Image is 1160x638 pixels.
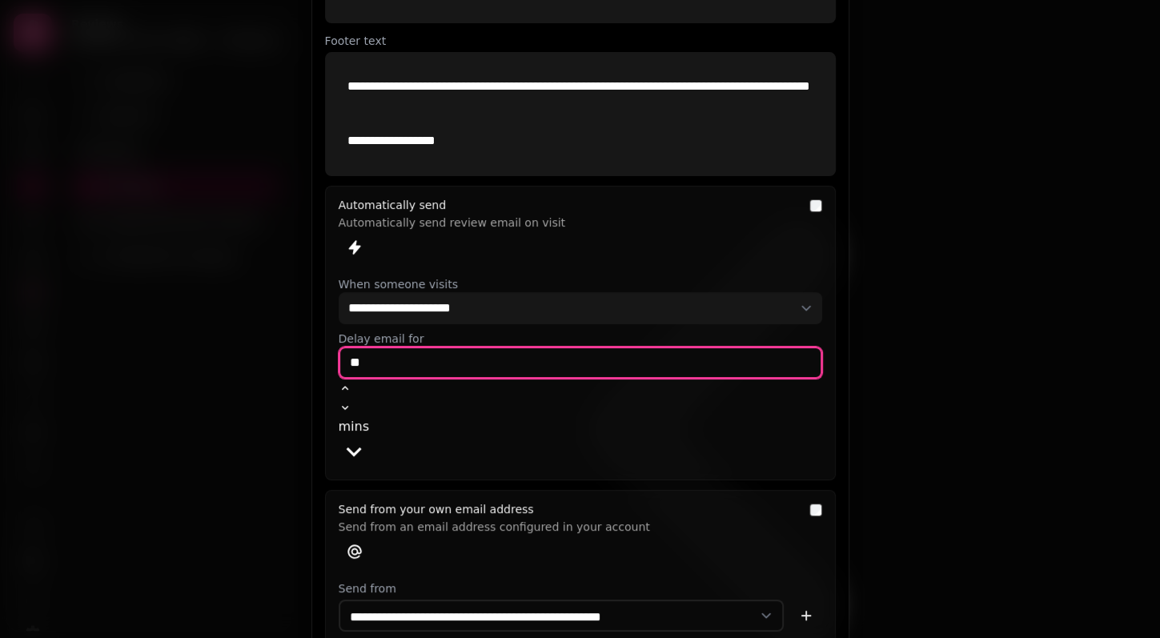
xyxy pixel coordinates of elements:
[339,417,370,467] button: mins
[339,211,800,228] p: Automatically send review email on visit
[339,419,370,434] span: mins
[325,33,836,49] label: Footer text
[339,331,822,347] label: Delay email for
[339,580,822,596] label: Send from
[339,503,534,516] label: Send from your own email address
[339,199,447,211] label: Automatically send
[339,276,822,292] label: When someone visits
[339,515,800,532] p: Send from an email address configured in your account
